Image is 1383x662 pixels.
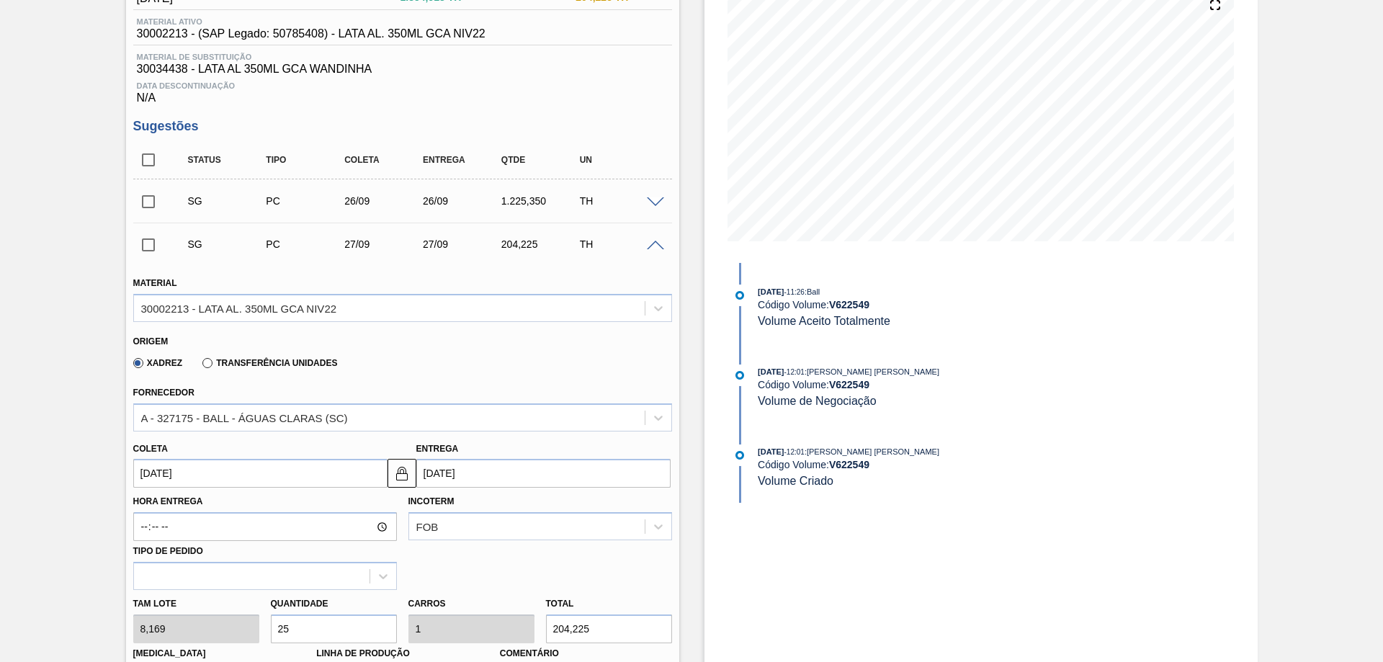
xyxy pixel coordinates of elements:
label: Quantidade [271,599,328,609]
label: Transferência Unidades [202,358,337,368]
div: Sugestão Criada [184,195,272,207]
div: 26/09/2025 [341,195,428,207]
label: Carros [408,599,446,609]
input: dd/mm/yyyy [416,459,671,488]
input: dd/mm/yyyy [133,459,388,488]
strong: V 622549 [829,379,869,390]
label: Coleta [133,444,168,454]
span: : Ball [805,287,820,296]
label: Origem [133,336,169,346]
div: 204,225 [498,238,585,250]
span: Volume Aceito Totalmente [758,315,890,327]
label: Tam lote [133,594,259,614]
div: Entrega [419,155,506,165]
label: Xadrez [133,358,183,368]
label: [MEDICAL_DATA] [133,648,206,658]
div: FOB [416,521,439,533]
span: [DATE] [758,367,784,376]
label: Linha de Produção [316,648,410,658]
span: 30002213 - (SAP Legado: 50785408) - LATA AL. 350ML GCA NIV22 [137,27,485,40]
span: Volume Criado [758,475,833,487]
img: atual [735,451,744,460]
div: 27/09/2025 [419,238,506,250]
img: atual [735,291,744,300]
div: N/A [133,76,672,104]
div: Sugestão Criada [184,238,272,250]
div: Tipo [262,155,349,165]
span: : [PERSON_NAME] [PERSON_NAME] [805,367,939,376]
label: Material [133,278,177,288]
div: Coleta [341,155,428,165]
div: Código Volume: [758,459,1100,470]
label: Hora Entrega [133,491,397,512]
span: [DATE] [758,447,784,456]
div: Qtde [498,155,585,165]
div: A - 327175 - BALL - ÁGUAS CLARAS (SC) [141,411,348,424]
span: Material ativo [137,17,485,26]
strong: V 622549 [829,299,869,310]
div: Status [184,155,272,165]
span: - 12:01 [784,368,805,376]
strong: V 622549 [829,459,869,470]
div: 27/09/2025 [341,238,428,250]
span: - 12:01 [784,448,805,456]
label: Incoterm [408,496,455,506]
div: 30002213 - LATA AL. 350ML GCA NIV22 [141,302,337,314]
label: Entrega [416,444,459,454]
span: Data Descontinuação [137,81,668,90]
div: Código Volume: [758,299,1100,310]
div: Pedido de Compra [262,238,349,250]
div: UN [576,155,663,165]
button: locked [388,459,416,488]
span: - 11:26 [784,288,805,296]
img: locked [393,465,411,482]
span: [DATE] [758,287,784,296]
img: atual [735,371,744,380]
label: Fornecedor [133,388,194,398]
label: Total [546,599,574,609]
div: 1.225,350 [498,195,585,207]
div: TH [576,195,663,207]
span: 30034438 - LATA AL 350ML GCA WANDINHA [137,63,668,76]
div: Código Volume: [758,379,1100,390]
span: Volume de Negociação [758,395,877,407]
div: Pedido de Compra [262,195,349,207]
label: Tipo de pedido [133,546,203,556]
div: 26/09/2025 [419,195,506,207]
span: : [PERSON_NAME] [PERSON_NAME] [805,447,939,456]
div: TH [576,238,663,250]
span: Material de Substituição [137,53,668,61]
h3: Sugestões [133,119,672,134]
